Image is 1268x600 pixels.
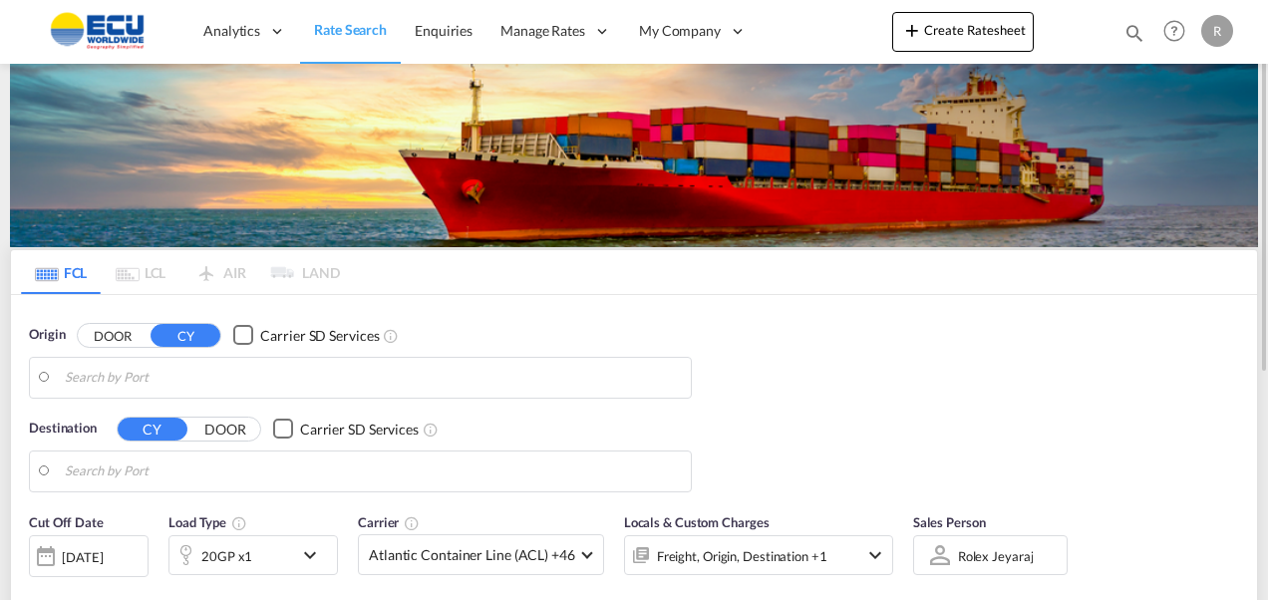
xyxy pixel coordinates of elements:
[956,541,1036,570] md-select: Sales Person: Rolex Jeyaraj
[21,250,340,294] md-pagination-wrapper: Use the left and right arrow keys to navigate between tabs
[233,325,379,346] md-checkbox: Checkbox No Ink
[78,324,148,347] button: DOOR
[260,326,379,346] div: Carrier SD Services
[314,21,387,38] span: Rate Search
[168,535,338,575] div: 20GP x1icon-chevron-down
[62,548,103,566] div: [DATE]
[358,514,420,530] span: Carrier
[624,514,770,530] span: Locals & Custom Charges
[639,21,721,41] span: My Company
[1201,15,1233,47] div: R
[404,515,420,531] md-icon: The selected Trucker/Carrierwill be displayed in the rate results If the rates are from another f...
[203,21,260,41] span: Analytics
[423,422,439,438] md-icon: Unchecked: Search for CY (Container Yard) services for all selected carriers.Checked : Search for...
[118,418,187,441] button: CY
[1157,14,1191,48] span: Help
[958,548,1034,564] div: Rolex Jeyaraj
[863,543,887,567] md-icon: icon-chevron-down
[892,12,1034,52] button: icon-plus 400-fgCreate Ratesheet
[201,542,252,570] div: 20GP x1
[231,515,247,531] md-icon: icon-information-outline
[298,543,332,567] md-icon: icon-chevron-down
[500,21,585,41] span: Manage Rates
[913,514,986,530] span: Sales Person
[151,324,220,347] button: CY
[657,542,827,570] div: Freight Origin Destination Factory Stuffing
[21,250,101,294] md-tab-item: FCL
[29,325,65,345] span: Origin
[1123,22,1145,52] div: icon-magnify
[300,420,419,440] div: Carrier SD Services
[65,363,681,393] input: Search by Port
[415,22,473,39] span: Enquiries
[369,545,575,565] span: Atlantic Container Line (ACL) +46
[30,9,164,54] img: 6cccb1402a9411edb762cf9624ab9cda.png
[1123,22,1145,44] md-icon: icon-magnify
[29,419,97,439] span: Destination
[10,64,1258,247] img: LCL+%26+FCL+BACKGROUND.png
[273,419,419,440] md-checkbox: Checkbox No Ink
[383,328,399,344] md-icon: Unchecked: Search for CY (Container Yard) services for all selected carriers.Checked : Search for...
[65,456,681,486] input: Search by Port
[29,514,104,530] span: Cut Off Date
[1157,14,1201,50] div: Help
[168,514,247,530] span: Load Type
[190,418,260,441] button: DOOR
[29,535,149,577] div: [DATE]
[900,18,924,42] md-icon: icon-plus 400-fg
[624,535,893,575] div: Freight Origin Destination Factory Stuffingicon-chevron-down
